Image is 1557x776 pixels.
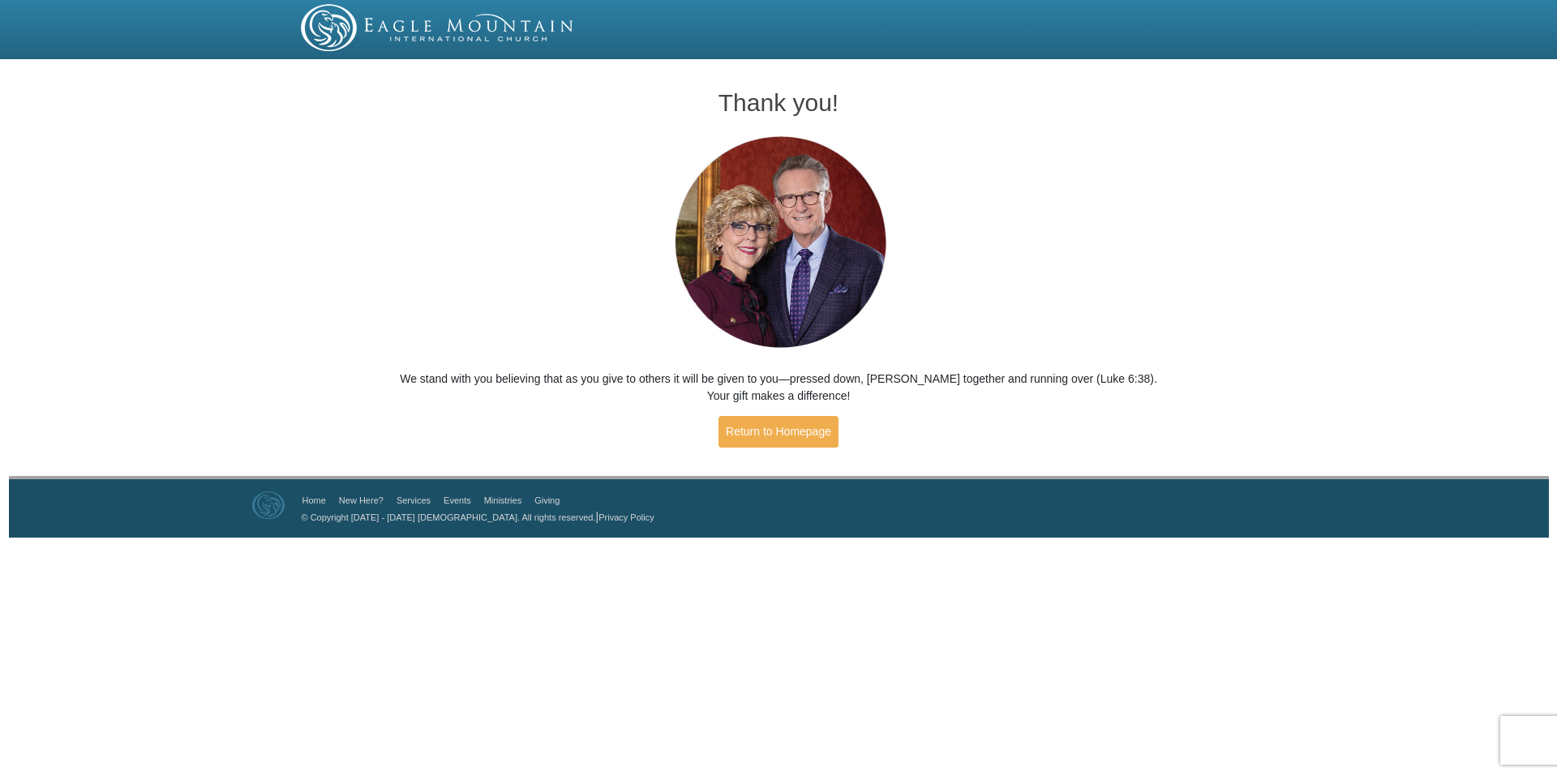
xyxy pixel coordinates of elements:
[301,4,575,51] img: EMIC
[302,495,326,505] a: Home
[397,495,431,505] a: Services
[339,495,384,505] a: New Here?
[598,512,654,522] a: Privacy Policy
[484,495,521,505] a: Ministries
[296,508,654,525] p: |
[444,495,471,505] a: Events
[534,495,560,505] a: Giving
[659,131,899,354] img: Pastors George and Terri Pearsons
[398,89,1160,116] h1: Thank you!
[252,491,285,519] img: Eagle Mountain International Church
[718,416,839,448] a: Return to Homepage
[302,512,596,522] a: © Copyright [DATE] - [DATE] [DEMOGRAPHIC_DATA]. All rights reserved.
[398,371,1160,405] p: We stand with you believing that as you give to others it will be given to you—pressed down, [PER...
